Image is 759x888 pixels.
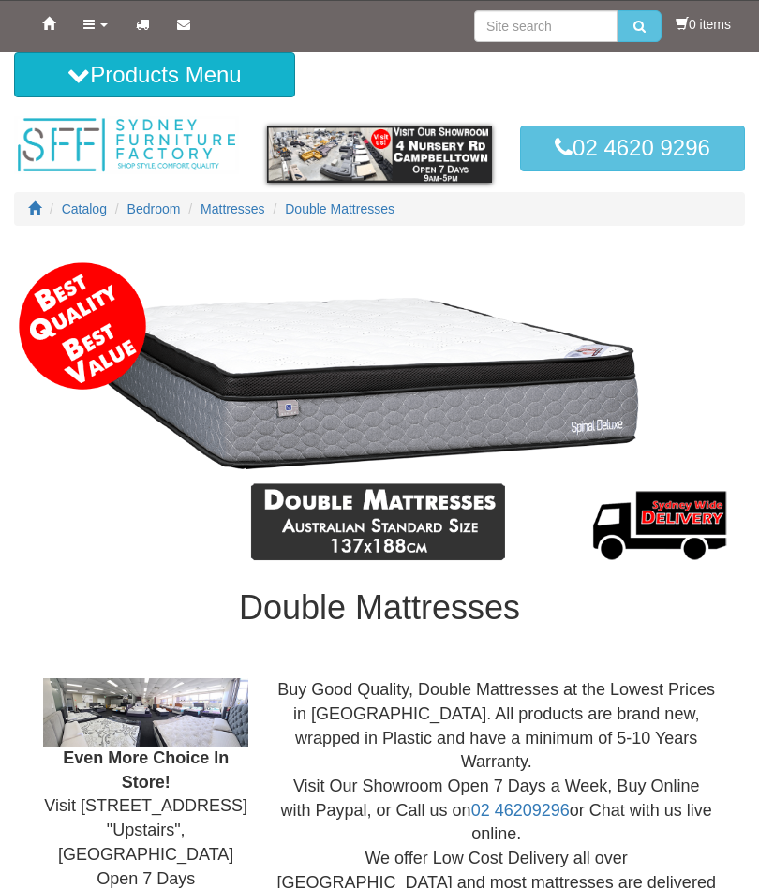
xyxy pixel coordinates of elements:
[14,52,295,97] button: Products Menu
[676,15,731,34] li: 0 items
[14,254,745,570] img: Double Mattresses
[14,589,745,627] h1: Double Mattresses
[63,748,229,792] b: Even More Choice In Store!
[127,201,181,216] a: Bedroom
[201,201,264,216] a: Mattresses
[62,201,107,216] a: Catalog
[471,801,570,820] a: 02 46209296
[520,126,745,170] a: 02 4620 9296
[14,116,239,174] img: Sydney Furniture Factory
[474,10,618,42] input: Site search
[43,678,248,747] img: Showroom
[267,126,492,182] img: showroom.gif
[285,201,394,216] a: Double Mattresses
